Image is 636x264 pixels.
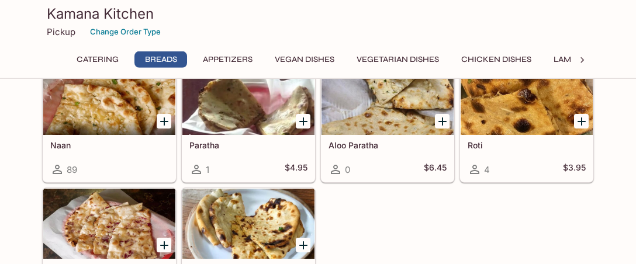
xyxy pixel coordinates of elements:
[296,238,310,252] button: Add Bread Basket
[182,189,314,259] div: Bread Basket
[329,140,447,150] h5: Aloo Paratha
[157,238,171,252] button: Add Onion Kulcha
[43,189,175,259] div: Onion Kulcha
[484,164,490,175] span: 4
[461,65,593,135] div: Roti
[455,51,538,68] button: Chicken Dishes
[43,64,176,182] a: Naan89
[435,114,450,128] button: Add Aloo Paratha
[268,51,341,68] button: Vegan Dishes
[206,164,209,175] span: 1
[424,162,447,176] h5: $6.45
[189,140,307,150] h5: Paratha
[345,164,350,175] span: 0
[70,51,125,68] button: Catering
[196,51,259,68] button: Appetizers
[43,65,175,135] div: Naan
[468,140,586,150] h5: Roti
[547,51,614,68] button: Lamb Dishes
[85,23,166,41] button: Change Order Type
[563,162,586,176] h5: $3.95
[67,164,77,175] span: 89
[157,114,171,128] button: Add Naan
[285,162,307,176] h5: $4.95
[350,51,445,68] button: Vegetarian Dishes
[47,5,589,23] h3: Kamana Kitchen
[134,51,187,68] button: Breads
[47,26,75,37] p: Pickup
[182,64,315,182] a: Paratha1$4.95
[321,64,454,182] a: Aloo Paratha0$6.45
[322,65,454,135] div: Aloo Paratha
[460,64,593,182] a: Roti4$3.95
[50,140,168,150] h5: Naan
[574,114,589,128] button: Add Roti
[182,65,314,135] div: Paratha
[296,114,310,128] button: Add Paratha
